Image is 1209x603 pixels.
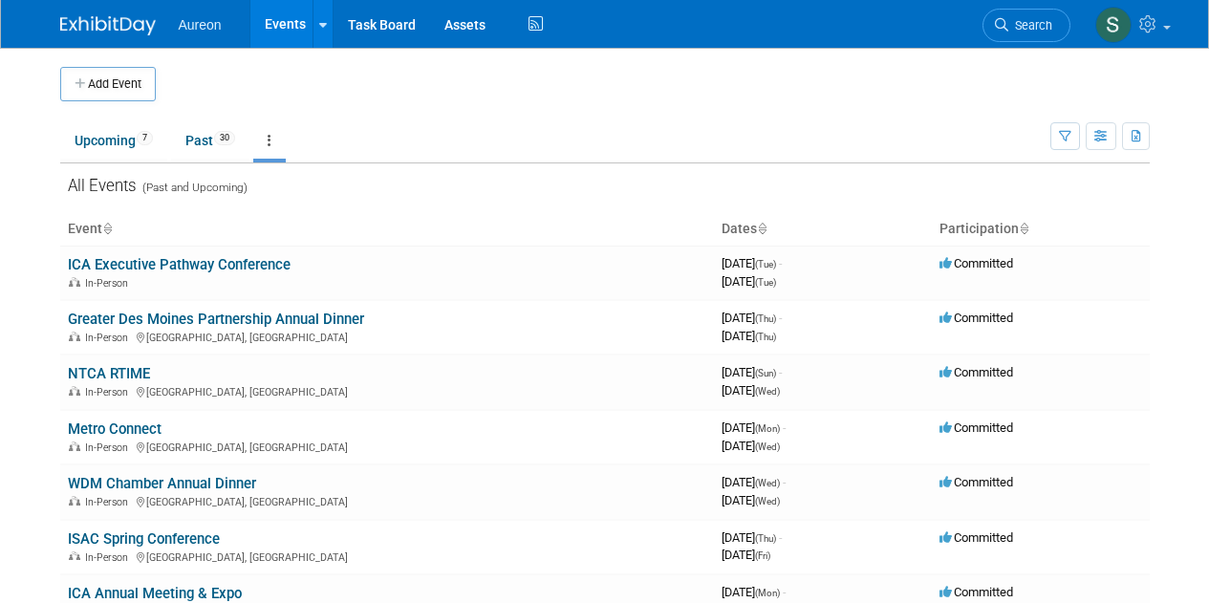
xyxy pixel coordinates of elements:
[68,585,242,602] a: ICA Annual Meeting & Expo
[755,478,780,488] span: (Wed)
[939,530,1013,545] span: Committed
[68,493,706,508] div: [GEOGRAPHIC_DATA], [GEOGRAPHIC_DATA]
[722,311,782,325] span: [DATE]
[68,311,364,328] a: Greater Des Moines Partnership Annual Dinner
[755,368,776,378] span: (Sun)
[68,475,256,492] a: WDM Chamber Annual Dinner
[1095,7,1132,43] img: Sophia Millang
[85,332,134,344] span: In-Person
[755,386,780,397] span: (Wed)
[722,475,786,489] span: [DATE]
[68,329,706,344] div: [GEOGRAPHIC_DATA], [GEOGRAPHIC_DATA]
[939,585,1013,599] span: Committed
[171,122,249,159] a: Past30
[60,122,167,159] a: Upcoming7
[214,131,235,145] span: 30
[722,365,782,379] span: [DATE]
[779,530,782,545] span: -
[1008,18,1052,32] span: Search
[722,439,780,453] span: [DATE]
[755,423,780,434] span: (Mon)
[85,277,134,290] span: In-Person
[68,365,150,382] a: NTCA RTIME
[755,441,780,452] span: (Wed)
[755,533,776,544] span: (Thu)
[982,9,1070,42] a: Search
[932,213,1150,246] th: Participation
[60,213,714,246] th: Event
[722,274,776,289] span: [DATE]
[939,256,1013,270] span: Committed
[85,551,134,564] span: In-Person
[939,420,1013,435] span: Committed
[779,256,782,270] span: -
[779,311,782,325] span: -
[939,311,1013,325] span: Committed
[68,420,162,438] a: Metro Connect
[722,329,776,343] span: [DATE]
[783,475,786,489] span: -
[69,386,80,396] img: In-Person Event
[85,496,134,508] span: In-Person
[722,530,782,545] span: [DATE]
[68,549,706,564] div: [GEOGRAPHIC_DATA], [GEOGRAPHIC_DATA]
[137,181,248,194] span: (Past and Upcoming)
[939,365,1013,379] span: Committed
[137,131,153,145] span: 7
[69,441,80,451] img: In-Person Event
[757,221,766,236] a: Sort by Start Date
[1019,221,1028,236] a: Sort by Participation Type
[783,585,786,599] span: -
[69,332,80,341] img: In-Person Event
[755,259,776,269] span: (Tue)
[722,420,786,435] span: [DATE]
[179,17,222,32] span: Aureon
[68,439,706,454] div: [GEOGRAPHIC_DATA], [GEOGRAPHIC_DATA]
[722,548,770,562] span: [DATE]
[68,530,220,548] a: ISAC Spring Conference
[68,383,706,398] div: [GEOGRAPHIC_DATA], [GEOGRAPHIC_DATA]
[722,493,780,507] span: [DATE]
[714,213,932,246] th: Dates
[722,256,782,270] span: [DATE]
[722,585,786,599] span: [DATE]
[68,256,291,273] a: ICA Executive Pathway Conference
[755,588,780,598] span: (Mon)
[85,441,134,454] span: In-Person
[755,313,776,324] span: (Thu)
[60,16,156,35] img: ExhibitDay
[783,420,786,435] span: -
[69,496,80,506] img: In-Person Event
[102,221,112,236] a: Sort by Event Name
[60,67,156,101] button: Add Event
[69,277,80,287] img: In-Person Event
[60,163,1150,202] div: All Events
[755,277,776,288] span: (Tue)
[755,332,776,342] span: (Thu)
[755,550,770,561] span: (Fri)
[722,383,780,398] span: [DATE]
[85,386,134,398] span: In-Person
[939,475,1013,489] span: Committed
[69,551,80,561] img: In-Person Event
[755,496,780,506] span: (Wed)
[779,365,782,379] span: -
